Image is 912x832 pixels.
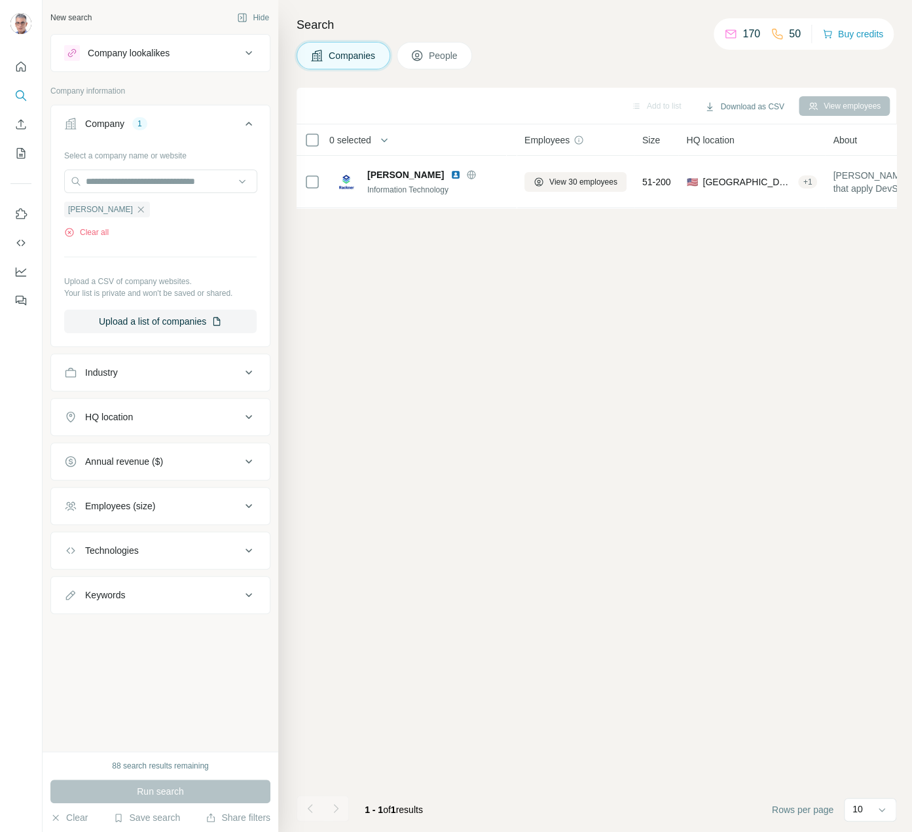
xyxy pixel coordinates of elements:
[10,113,31,136] button: Enrich CSV
[10,84,31,107] button: Search
[642,134,660,147] span: Size
[64,310,257,333] button: Upload a list of companies
[365,805,383,815] span: 1 - 1
[85,499,155,513] div: Employees (size)
[642,175,671,189] span: 51-200
[365,805,423,815] span: results
[822,25,883,43] button: Buy credits
[85,588,125,602] div: Keywords
[64,276,257,287] p: Upload a CSV of company websites.
[852,803,863,816] p: 10
[88,46,170,60] div: Company lookalikes
[228,8,278,27] button: Hide
[524,172,627,192] button: View 30 employees
[367,168,444,181] span: [PERSON_NAME]
[297,16,896,34] h4: Search
[85,544,139,557] div: Technologies
[10,231,31,255] button: Use Surfe API
[789,26,801,42] p: 50
[50,811,88,824] button: Clear
[798,176,818,188] div: + 1
[10,202,31,226] button: Use Surfe on LinkedIn
[85,410,133,424] div: HQ location
[85,117,124,130] div: Company
[549,176,617,188] span: View 30 employees
[686,175,697,189] span: 🇺🇸
[329,134,371,147] span: 0 selected
[429,49,459,62] span: People
[51,446,270,477] button: Annual revenue ($)
[10,141,31,165] button: My lists
[51,490,270,522] button: Employees (size)
[10,289,31,312] button: Feedback
[51,37,270,69] button: Company lookalikes
[383,805,391,815] span: of
[686,134,734,147] span: HQ location
[206,811,270,824] button: Share filters
[64,226,109,238] button: Clear all
[112,760,208,772] div: 88 search results remaining
[51,579,270,611] button: Keywords
[85,366,118,379] div: Industry
[742,26,760,42] p: 170
[10,260,31,283] button: Dashboard
[51,357,270,388] button: Industry
[336,172,357,192] img: Logo of Rackner
[50,12,92,24] div: New search
[702,175,792,189] span: [GEOGRAPHIC_DATA], [US_STATE]
[85,455,163,468] div: Annual revenue ($)
[367,184,509,196] div: Information Technology
[10,13,31,34] img: Avatar
[64,145,257,162] div: Select a company name or website
[450,170,461,180] img: LinkedIn logo
[68,204,133,215] span: [PERSON_NAME]
[113,811,180,824] button: Save search
[10,55,31,79] button: Quick start
[329,49,376,62] span: Companies
[524,134,570,147] span: Employees
[833,134,857,147] span: About
[132,118,147,130] div: 1
[64,287,257,299] p: Your list is private and won't be saved or shared.
[772,803,833,816] span: Rows per page
[51,401,270,433] button: HQ location
[51,108,270,145] button: Company1
[51,535,270,566] button: Technologies
[695,97,793,117] button: Download as CSV
[50,85,270,97] p: Company information
[391,805,396,815] span: 1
